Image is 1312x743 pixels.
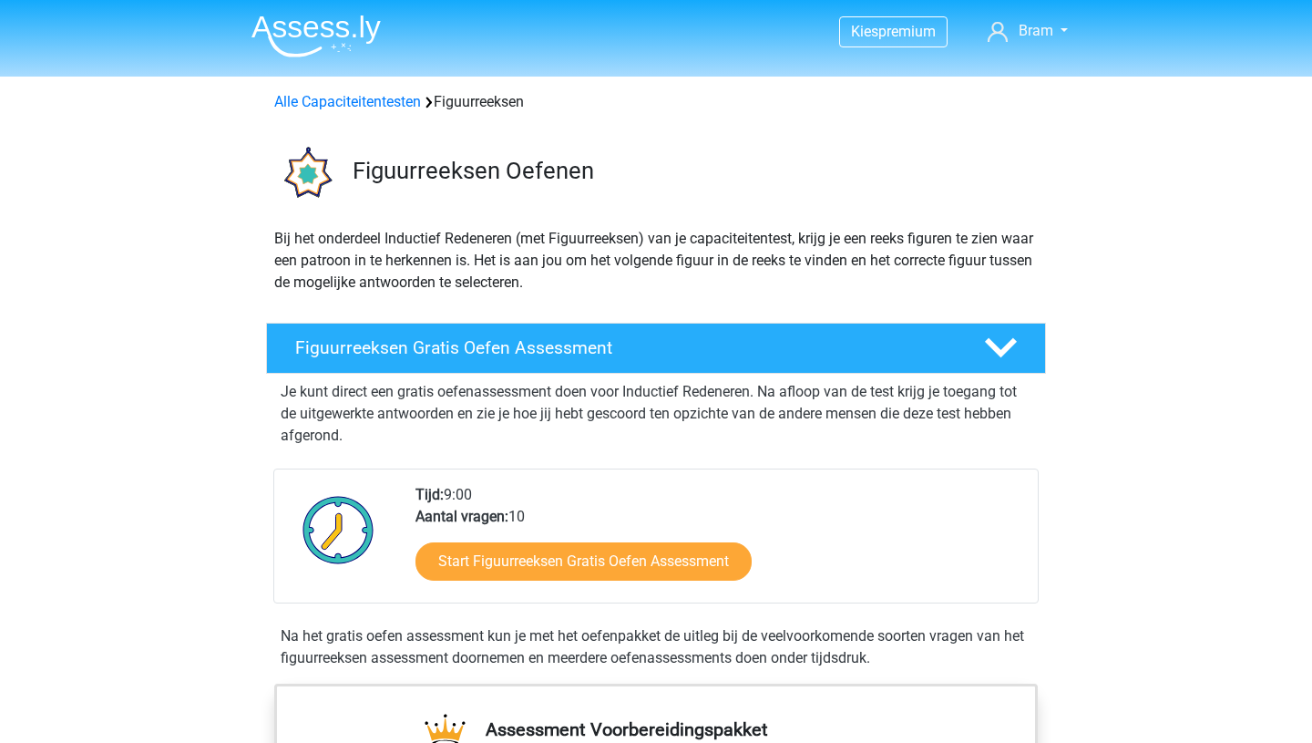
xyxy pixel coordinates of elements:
h4: Figuurreeksen Gratis Oefen Assessment [295,337,955,358]
div: 9:00 10 [402,484,1037,603]
span: Kies [851,23,878,40]
span: premium [878,23,936,40]
a: Alle Capaciteitentesten [274,93,421,110]
div: Na het gratis oefen assessment kun je met het oefenpakket de uitleg bij de veelvoorkomende soorte... [273,625,1039,669]
img: Assessly [251,15,381,57]
b: Tijd: [415,486,444,503]
a: Figuurreeksen Gratis Oefen Assessment [259,323,1053,374]
div: Figuurreeksen [267,91,1045,113]
img: Klok [292,484,384,575]
p: Je kunt direct een gratis oefenassessment doen voor Inductief Redeneren. Na afloop van de test kr... [281,381,1031,447]
span: Bram [1019,22,1053,39]
a: Bram [980,20,1075,42]
h3: Figuurreeksen Oefenen [353,157,1031,185]
a: Kiespremium [840,19,947,44]
a: Start Figuurreeksen Gratis Oefen Assessment [415,542,752,581]
p: Bij het onderdeel Inductief Redeneren (met Figuurreeksen) van je capaciteitentest, krijg je een r... [274,228,1038,294]
b: Aantal vragen: [415,508,508,525]
img: figuurreeksen [267,135,344,212]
